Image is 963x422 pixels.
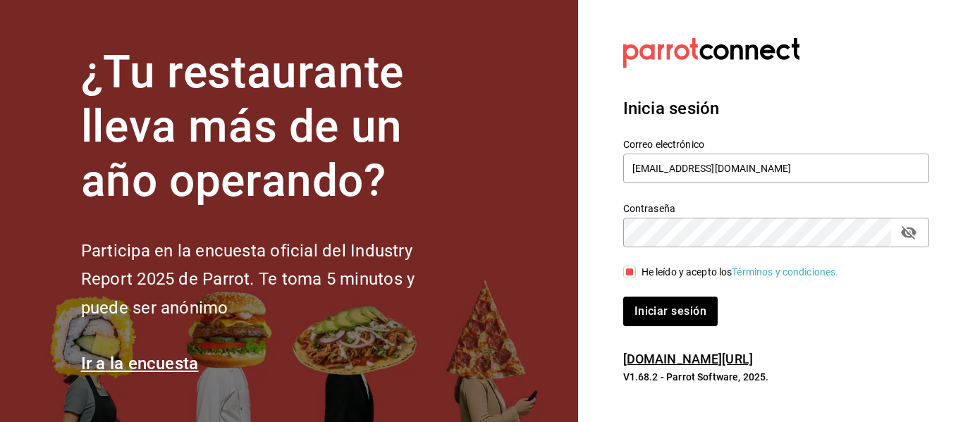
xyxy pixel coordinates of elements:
button: Iniciar sesión [623,297,718,326]
a: Términos y condiciones. [732,266,838,278]
a: [DOMAIN_NAME][URL] [623,352,753,366]
button: passwordField [897,221,921,244]
div: He leído y acepto los [642,265,839,280]
p: V1.68.2 - Parrot Software, 2025. [623,370,929,384]
h3: Inicia sesión [623,96,929,121]
h2: Participa en la encuesta oficial del Industry Report 2025 de Parrot. Te toma 5 minutos y puede se... [81,237,462,323]
label: Contraseña [623,204,929,213]
a: Ir a la encuesta [81,354,199,373]
h1: ¿Tu restaurante lleva más de un año operando? [81,46,462,208]
label: Correo electrónico [623,139,929,149]
input: Ingresa tu correo electrónico [623,154,929,183]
